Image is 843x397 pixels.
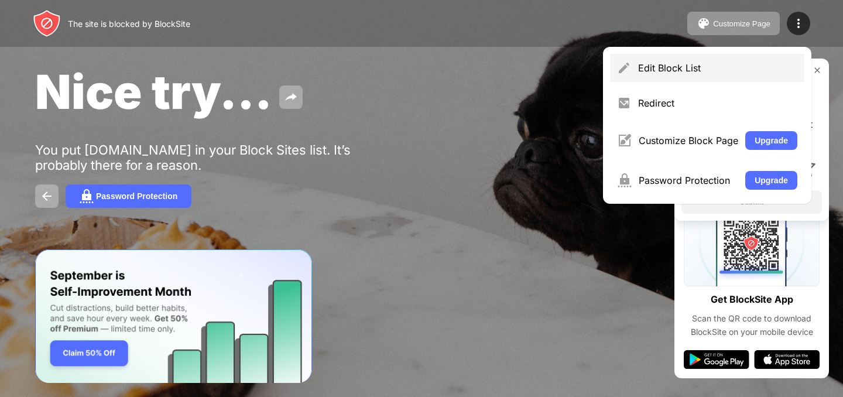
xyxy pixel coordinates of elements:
img: password.svg [80,189,94,203]
button: Customize Page [687,12,780,35]
button: Password Protection [66,184,191,208]
img: menu-pencil.svg [617,61,631,75]
button: Upgrade [745,131,797,150]
img: menu-customize.svg [617,134,632,148]
img: share.svg [284,90,298,104]
img: menu-redirect.svg [617,96,631,110]
img: menu-password.svg [617,173,632,187]
img: back.svg [40,189,54,203]
div: Customize Page [713,19,770,28]
img: menu-icon.svg [791,16,806,30]
div: Redirect [638,97,797,109]
img: rate-us-close.svg [813,66,822,75]
button: Upgrade [745,171,797,190]
img: pallet.svg [697,16,711,30]
iframe: Banner [35,249,312,384]
div: The site is blocked by BlockSite [68,19,190,29]
div: You put [DOMAIN_NAME] in your Block Sites list. It’s probably there for a reason. [35,142,397,173]
img: header-logo.svg [33,9,61,37]
div: Scan the QR code to download BlockSite on your mobile device [684,312,820,338]
div: Edit Block List [638,62,797,74]
img: google-play.svg [684,350,749,369]
span: Nice try... [35,63,272,120]
div: Customize Block Page [639,135,738,146]
img: app-store.svg [754,350,820,369]
div: Password Protection [96,191,177,201]
div: Password Protection [639,174,738,186]
div: Get BlockSite App [711,291,793,308]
